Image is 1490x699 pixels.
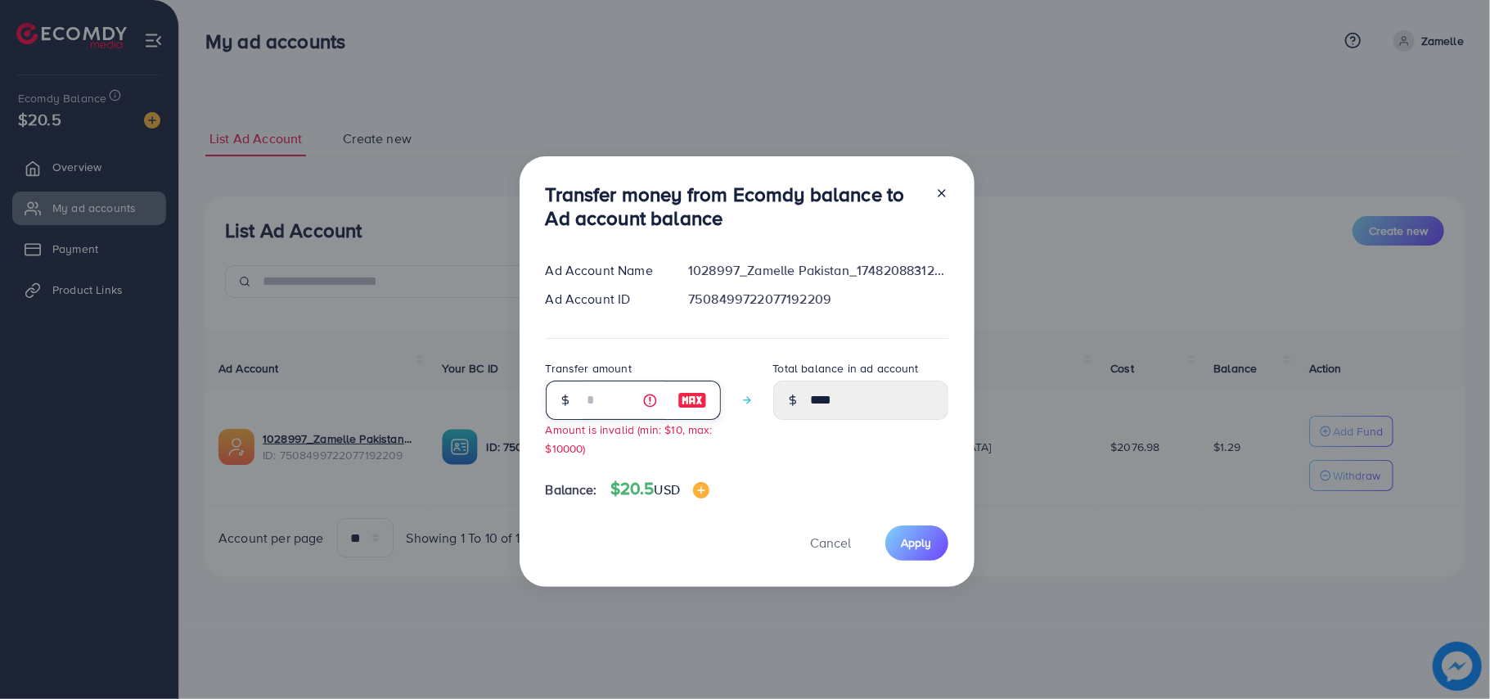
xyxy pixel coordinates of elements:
img: image [693,482,709,498]
div: 7508499722077192209 [675,290,961,309]
small: Amount is invalid (min: $10, max: $10000) [546,422,713,456]
label: Total balance in ad account [773,360,919,377]
div: 1028997_Zamelle Pakistan_1748208831279 [675,261,961,280]
h4: $20.5 [610,479,709,499]
span: Balance: [546,480,597,499]
div: Ad Account ID [533,290,676,309]
span: Apply [902,534,932,551]
button: Cancel [790,525,872,561]
div: Ad Account Name [533,261,676,280]
h3: Transfer money from Ecomdy balance to Ad account balance [546,183,922,230]
button: Apply [885,525,948,561]
span: Cancel [811,534,852,552]
label: Transfer amount [546,360,632,377]
img: image [677,390,707,410]
span: USD [655,480,680,498]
